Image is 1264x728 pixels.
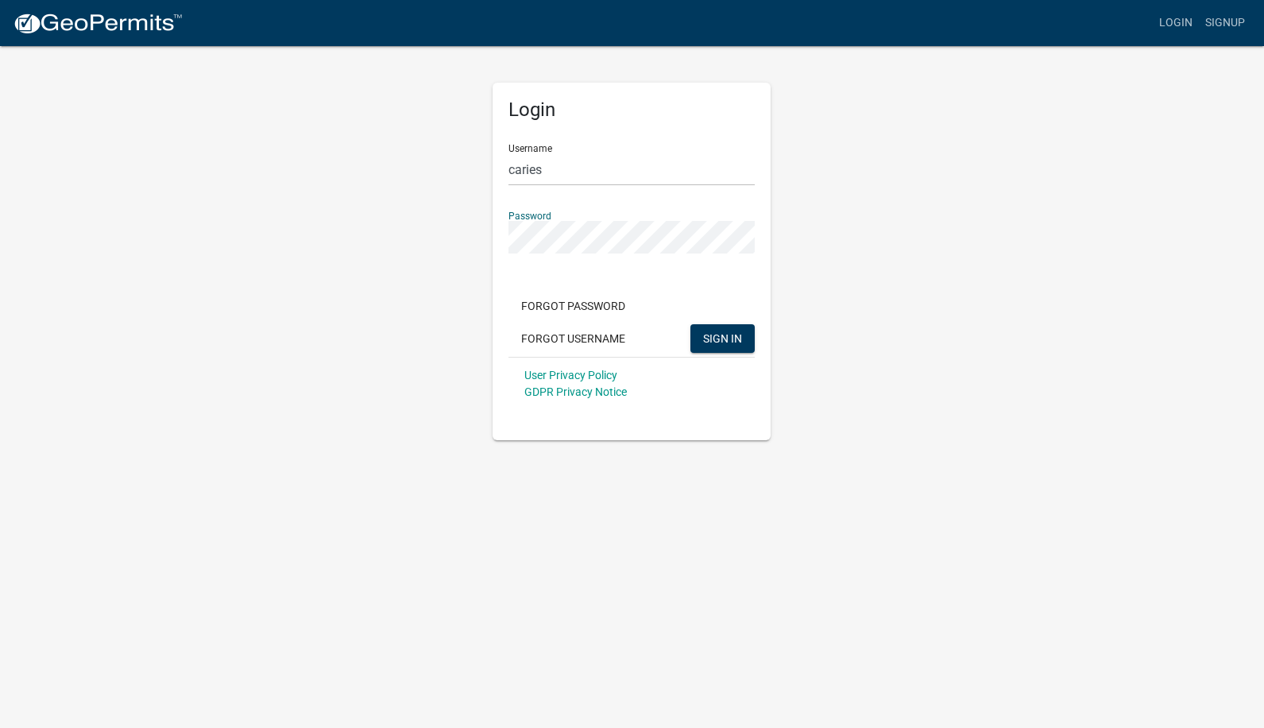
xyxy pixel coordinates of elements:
[703,331,742,344] span: SIGN IN
[508,292,638,320] button: Forgot Password
[524,369,617,381] a: User Privacy Policy
[508,324,638,353] button: Forgot Username
[1153,8,1199,38] a: Login
[690,324,755,353] button: SIGN IN
[1199,8,1251,38] a: Signup
[524,385,627,398] a: GDPR Privacy Notice
[508,99,755,122] h5: Login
